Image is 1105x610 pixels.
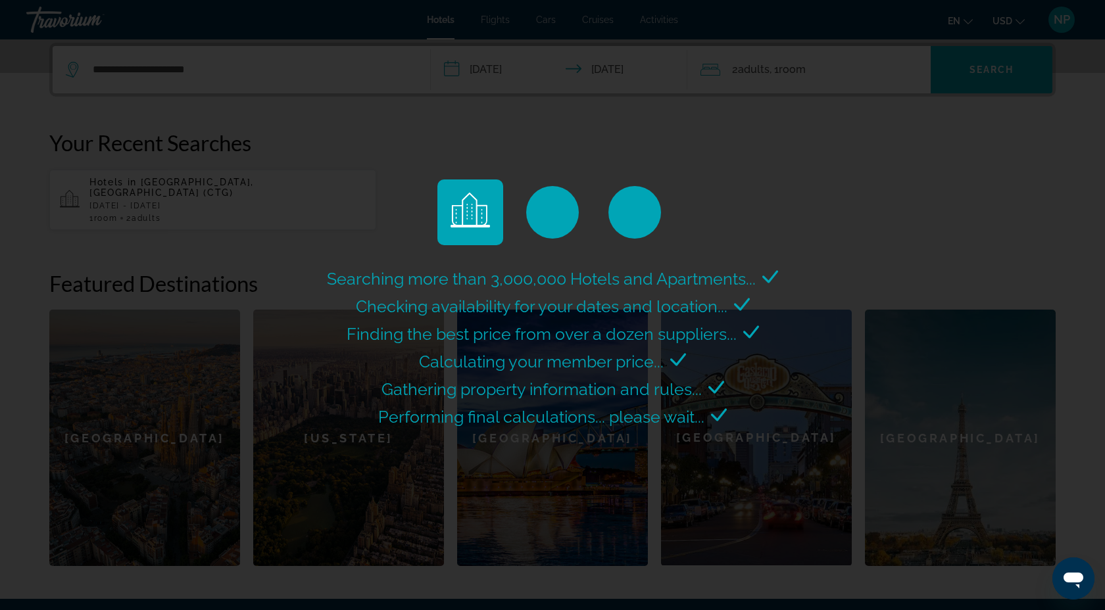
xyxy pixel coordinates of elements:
span: Calculating your member price... [419,352,664,371]
span: Gathering property information and rules... [381,379,702,399]
span: Finding the best price from over a dozen suppliers... [347,324,737,344]
iframe: Button to launch messaging window [1052,557,1094,599]
span: Performing final calculations... please wait... [378,407,704,427]
span: Checking availability for your dates and location... [356,296,727,316]
span: Searching more than 3,000,000 Hotels and Apartments... [327,269,756,289]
